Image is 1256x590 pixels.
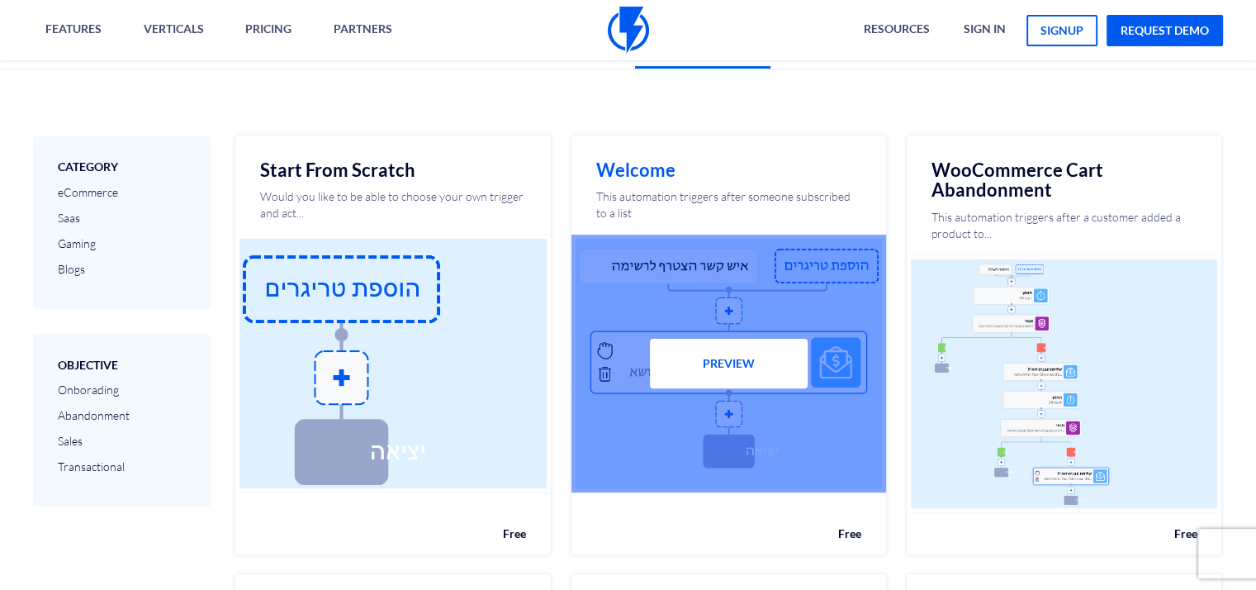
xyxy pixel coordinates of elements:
[907,136,1222,554] a: WooCommerce Cart Abandonment This automation triggers after a customer added a product to... Free
[1026,15,1097,46] a: signup
[931,209,1197,242] p: This automation triggers after a customer added a product to...
[58,207,186,229] a: Saas
[1107,15,1223,46] a: request demo
[571,136,887,554] a: Welcome This automation triggers after someone subscribed to a list Preview Free
[1173,526,1197,540] span: Free
[58,182,186,203] a: eCommerce
[58,233,186,255] a: Gaming
[503,526,526,540] span: Free
[838,526,861,540] span: Free
[596,188,862,221] p: This automation triggers after someone subscribed to a list
[58,456,186,478] a: Transactional
[58,405,186,426] a: Abandonment
[58,359,186,371] h3: objective
[650,339,808,388] button: Preview
[58,259,186,280] a: Blogs
[596,160,862,180] h2: Welcome
[235,136,551,554] a: Start From Scratch Would you like to be able to choose your own trigger and act... Free
[58,379,186,401] a: Onborading
[260,188,526,221] p: Would you like to be able to choose your own trigger and act...
[260,160,526,180] h2: Start From Scratch
[931,160,1197,200] h2: WooCommerce Cart Abandonment
[58,431,186,452] a: Sales
[58,160,186,173] h3: category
